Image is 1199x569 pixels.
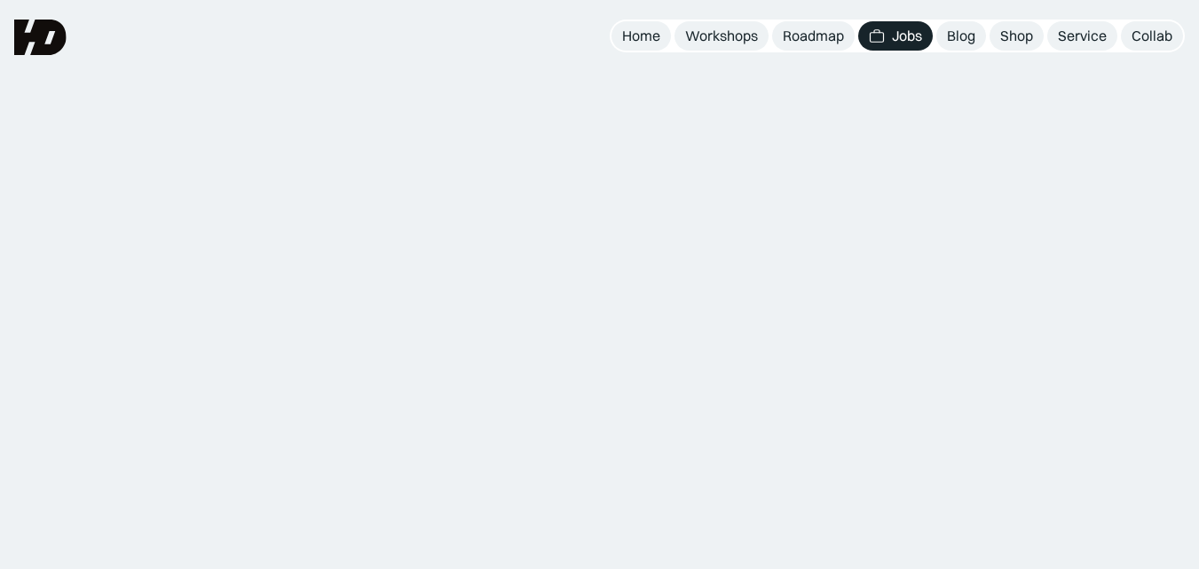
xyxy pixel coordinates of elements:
div: Blog [947,27,975,45]
div: Roadmap [783,27,844,45]
a: Blog [936,21,986,51]
div: Workshops [685,27,758,45]
div: Collab [1132,27,1172,45]
a: Jobs [858,21,933,51]
a: Service [1047,21,1117,51]
div: Home [622,27,660,45]
a: Workshops [674,21,769,51]
div: Jobs [892,27,922,45]
a: Shop [990,21,1044,51]
a: Roadmap [772,21,855,51]
a: Home [611,21,671,51]
div: Service [1058,27,1107,45]
div: Shop [1000,27,1033,45]
a: Collab [1121,21,1183,51]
